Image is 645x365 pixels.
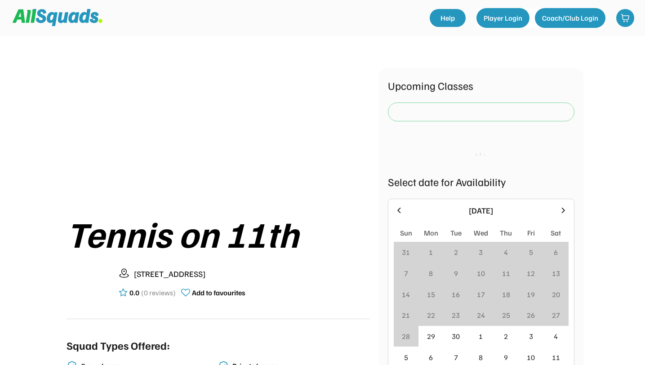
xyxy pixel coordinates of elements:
div: 26 [527,310,535,320]
div: 12 [527,268,535,279]
div: 10 [477,268,485,279]
div: 19 [527,289,535,300]
div: Squad Types Offered: [67,337,170,353]
div: 8 [479,352,483,363]
div: Wed [474,227,488,238]
div: 1 [429,247,433,258]
div: 0.0 [129,287,139,298]
div: 30 [452,331,460,342]
img: yH5BAEAAAAALAAAAAABAAEAAAIBRAA7 [67,260,111,305]
div: 22 [427,310,435,320]
div: Sun [400,227,412,238]
div: Sat [551,227,561,238]
div: 18 [502,289,510,300]
div: Tennis on 11th [67,214,370,253]
div: 28 [402,331,410,342]
div: 16 [452,289,460,300]
div: Fri [527,227,535,238]
div: Select date for Availability [388,174,574,190]
div: 9 [454,268,458,279]
div: 29 [427,331,435,342]
div: 4 [504,247,508,258]
div: 27 [552,310,560,320]
div: 4 [554,331,558,342]
a: Help [430,9,466,27]
div: 14 [402,289,410,300]
div: 10 [527,352,535,363]
div: 31 [402,247,410,258]
div: 3 [529,331,533,342]
div: 3 [479,247,483,258]
button: Player Login [476,8,529,28]
div: 2 [504,331,508,342]
div: 23 [452,310,460,320]
div: [DATE] [409,205,553,217]
div: 2 [454,247,458,258]
img: shopping-cart-01%20%281%29.svg [621,13,630,22]
div: 6 [554,247,558,258]
div: 11 [502,268,510,279]
button: Coach/Club Login [535,8,605,28]
div: 24 [477,310,485,320]
div: Add to favourites [192,287,245,298]
div: 17 [477,289,485,300]
div: 13 [552,268,560,279]
div: [STREET_ADDRESS] [134,268,370,280]
div: Tue [450,227,462,238]
div: 20 [552,289,560,300]
div: 1 [479,331,483,342]
div: Upcoming Classes [388,77,574,93]
div: 7 [454,352,458,363]
div: 15 [427,289,435,300]
div: 25 [502,310,510,320]
div: 11 [552,352,560,363]
div: 8 [429,268,433,279]
div: Thu [500,227,512,238]
img: yH5BAEAAAAALAAAAAABAAEAAAIBRAA7 [94,68,342,203]
div: 5 [404,352,408,363]
div: 5 [529,247,533,258]
img: Squad%20Logo.svg [13,9,102,26]
div: Mon [424,227,438,238]
div: 7 [404,268,408,279]
div: 21 [402,310,410,320]
div: (0 reviews) [141,287,176,298]
div: 9 [504,352,508,363]
div: 6 [429,352,433,363]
